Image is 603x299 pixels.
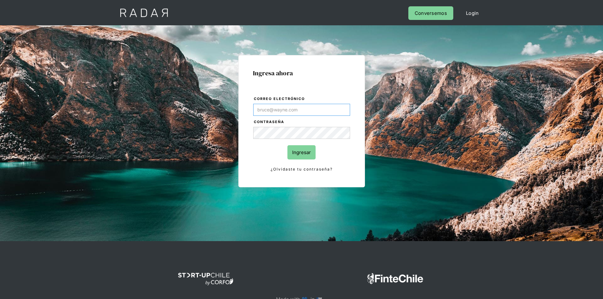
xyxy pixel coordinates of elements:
[253,70,350,77] h1: Ingresa ahora
[408,6,453,20] a: Conversemos
[254,96,350,102] label: Correo electrónico
[287,145,316,159] input: Ingresar
[254,119,350,125] label: Contraseña
[253,104,350,116] input: bruce@wayne.com
[460,6,485,20] a: Login
[253,96,350,173] form: Login Form
[253,166,350,173] a: ¿Olvidaste tu contraseña?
